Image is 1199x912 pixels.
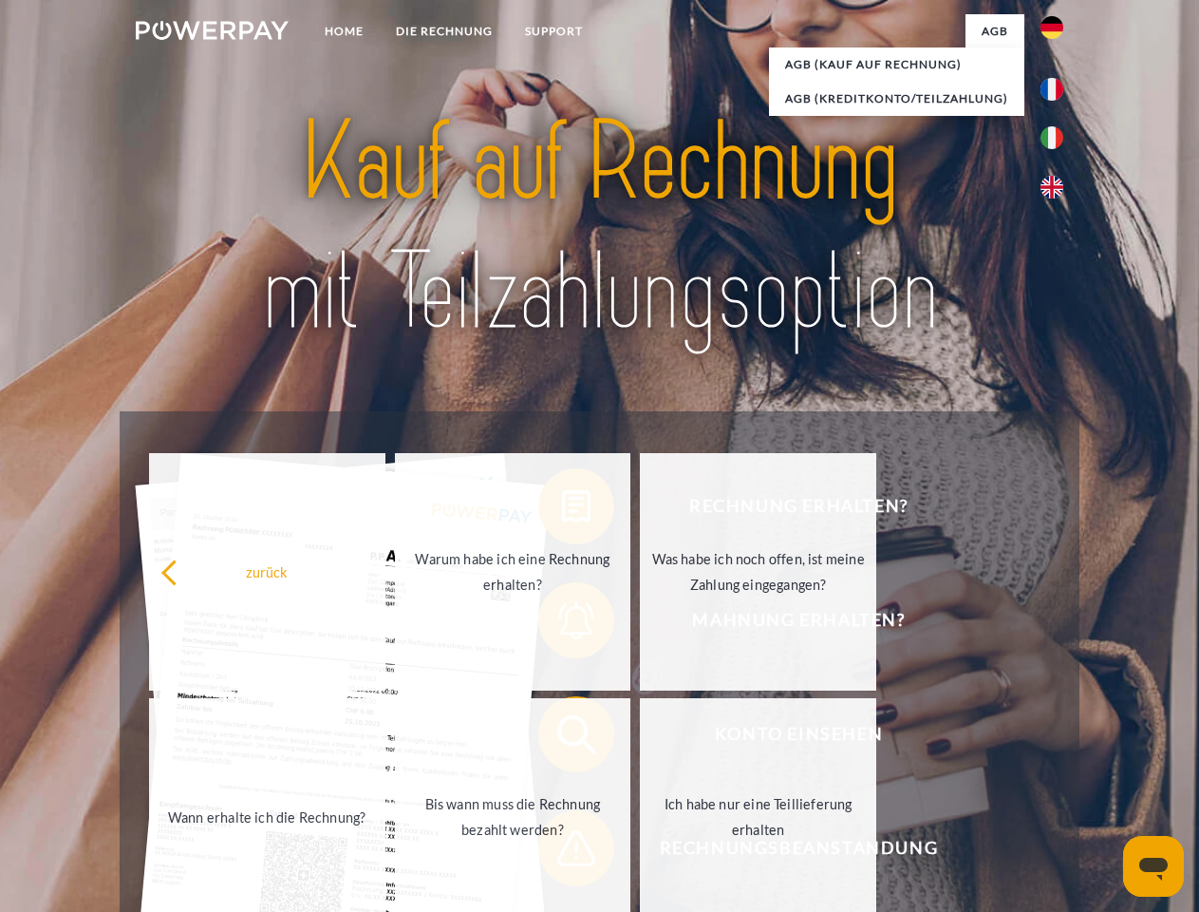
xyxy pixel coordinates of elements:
[1040,16,1063,39] img: de
[1123,836,1184,897] iframe: Schaltfläche zum Öffnen des Messaging-Fensters
[1040,126,1063,149] img: it
[309,14,380,48] a: Home
[181,91,1018,364] img: title-powerpay_de.svg
[160,804,374,829] div: Wann erhalte ich die Rechnung?
[509,14,599,48] a: SUPPORT
[769,47,1024,82] a: AGB (Kauf auf Rechnung)
[1040,78,1063,101] img: fr
[380,14,509,48] a: DIE RECHNUNG
[1040,176,1063,199] img: en
[136,21,289,40] img: logo-powerpay-white.svg
[651,546,865,598] div: Was habe ich noch offen, ist meine Zahlung eingegangen?
[640,453,876,691] a: Was habe ich noch offen, ist meine Zahlung eingegangen?
[406,546,620,598] div: Warum habe ich eine Rechnung erhalten?
[651,791,865,843] div: Ich habe nur eine Teillieferung erhalten
[769,82,1024,116] a: AGB (Kreditkonto/Teilzahlung)
[406,791,620,843] div: Bis wann muss die Rechnung bezahlt werden?
[965,14,1024,48] a: agb
[160,559,374,584] div: zurück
